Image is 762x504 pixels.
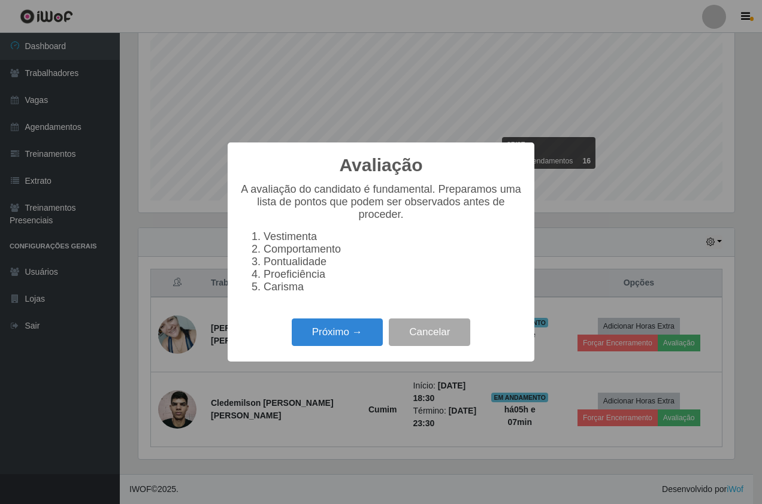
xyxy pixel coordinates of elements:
li: Vestimenta [264,230,522,243]
button: Cancelar [389,318,470,347]
p: A avaliação do candidato é fundamental. Preparamos uma lista de pontos que podem ser observados a... [240,183,522,221]
li: Pontualidade [264,256,522,268]
button: Próximo → [292,318,383,347]
li: Comportamento [264,243,522,256]
li: Carisma [264,281,522,293]
h2: Avaliação [340,154,423,176]
li: Proeficiência [264,268,522,281]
